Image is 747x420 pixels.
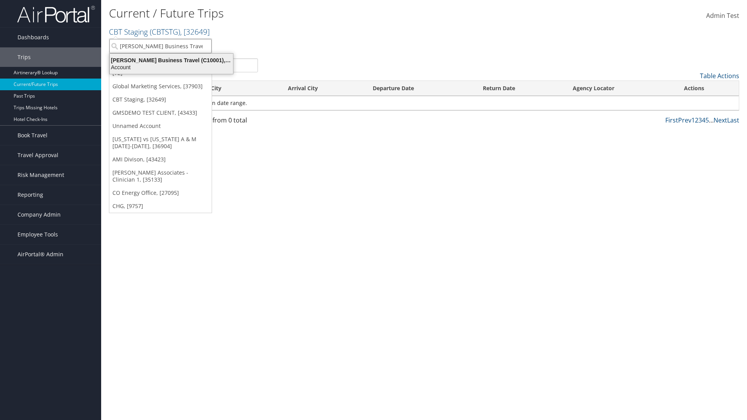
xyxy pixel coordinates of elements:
th: Departure Date: activate to sort column descending [366,81,476,96]
a: GMSDEMO TEST CLIENT, [43433] [109,106,212,119]
div: [PERSON_NAME] Business Travel (C10001), [72] [105,57,238,64]
a: CO Energy Office, [27095] [109,186,212,199]
a: 1 [691,116,695,124]
div: Account [105,64,238,71]
input: Search Accounts [109,39,212,53]
a: 4 [702,116,705,124]
span: ( CBTSTG ) [150,26,180,37]
th: Actions [677,81,739,96]
span: Reporting [18,185,43,205]
span: Travel Approval [18,145,58,165]
td: No Airtineraries found within the given date range. [109,96,739,110]
a: Unnamed Account [109,119,212,133]
a: CBT Staging [109,26,210,37]
a: Prev [678,116,691,124]
span: Book Travel [18,126,47,145]
a: 5 [705,116,709,124]
span: Trips [18,47,31,67]
span: , [ 32649 ] [180,26,210,37]
span: AirPortal® Admin [18,245,63,264]
h1: Current / Future Trips [109,5,529,21]
span: Employee Tools [18,225,58,244]
th: Arrival City: activate to sort column ascending [281,81,365,96]
span: Risk Management [18,165,64,185]
a: First [665,116,678,124]
span: Admin Test [706,11,739,20]
a: Last [727,116,739,124]
a: Next [714,116,727,124]
p: Filter: [109,41,529,51]
a: CHG, [9757] [109,199,212,213]
th: Departure City: activate to sort column ascending [175,81,281,96]
span: Dashboards [18,28,49,47]
img: airportal-logo.png [17,5,95,23]
a: Table Actions [700,72,739,80]
a: AMI Divison, [43423] [109,153,212,166]
a: 2 [695,116,698,124]
a: CBT Staging, [32649] [109,93,212,106]
span: … [709,116,714,124]
th: Return Date: activate to sort column ascending [476,81,566,96]
a: [PERSON_NAME] Associates - Clinician 1, [35133] [109,166,212,186]
a: 3 [698,116,702,124]
th: Agency Locator: activate to sort column ascending [566,81,677,96]
a: Admin Test [706,4,739,28]
span: Company Admin [18,205,61,224]
a: [US_STATE] vs [US_STATE] A & M [DATE]-[DATE], [36904] [109,133,212,153]
a: Global Marketing Services, [37903] [109,80,212,93]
